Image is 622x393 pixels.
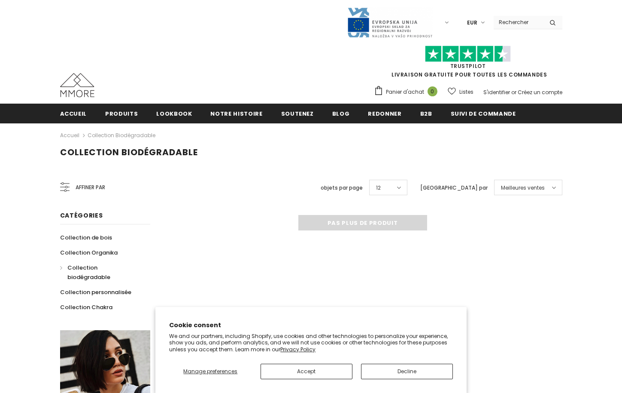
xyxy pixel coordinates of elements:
[483,89,510,96] a: S'identifier
[321,184,363,192] label: objets par page
[60,249,118,257] span: Collection Organika
[347,18,433,26] a: Javni Razpis
[60,288,131,296] span: Collection personnalisée
[60,245,118,260] a: Collection Organika
[88,132,155,139] a: Collection biodégradable
[60,285,131,300] a: Collection personnalisée
[261,364,352,379] button: Accept
[169,333,453,353] p: We and our partners, including Shopify, use cookies and other technologies to personalize your ex...
[518,89,562,96] a: Créez un compte
[60,300,112,315] a: Collection Chakra
[467,18,477,27] span: EUR
[60,110,87,118] span: Accueil
[425,46,511,62] img: Faites confiance aux étoiles pilotes
[281,104,314,123] a: soutenez
[332,104,350,123] a: Blog
[368,104,401,123] a: Redonner
[450,62,486,70] a: TrustPilot
[105,110,138,118] span: Produits
[156,110,192,118] span: Lookbook
[420,104,432,123] a: B2B
[60,233,112,242] span: Collection de bois
[60,303,112,311] span: Collection Chakra
[60,130,79,141] a: Accueil
[374,86,442,98] a: Panier d'achat 0
[368,110,401,118] span: Redonner
[210,104,262,123] a: Notre histoire
[501,184,545,192] span: Meilleures ventes
[459,88,473,96] span: Listes
[386,88,424,96] span: Panier d'achat
[420,110,432,118] span: B2B
[60,260,141,285] a: Collection biodégradable
[60,146,198,158] span: Collection biodégradable
[374,49,562,78] span: LIVRAISON GRATUITE POUR TOUTES LES COMMANDES
[511,89,516,96] span: or
[169,321,453,330] h2: Cookie consent
[183,368,237,375] span: Manage preferences
[156,104,192,123] a: Lookbook
[451,104,516,123] a: Suivi de commande
[420,184,488,192] label: [GEOGRAPHIC_DATA] par
[361,364,453,379] button: Decline
[60,230,112,245] a: Collection de bois
[376,184,381,192] span: 12
[451,110,516,118] span: Suivi de commande
[281,110,314,118] span: soutenez
[105,104,138,123] a: Produits
[67,264,110,281] span: Collection biodégradable
[169,364,252,379] button: Manage preferences
[347,7,433,38] img: Javni Razpis
[448,84,473,99] a: Listes
[60,211,103,220] span: Catégories
[428,86,437,96] span: 0
[210,110,262,118] span: Notre histoire
[280,346,316,353] a: Privacy Policy
[60,73,94,97] img: Cas MMORE
[332,110,350,118] span: Blog
[76,183,105,192] span: Affiner par
[494,16,543,28] input: Search Site
[60,104,87,123] a: Accueil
